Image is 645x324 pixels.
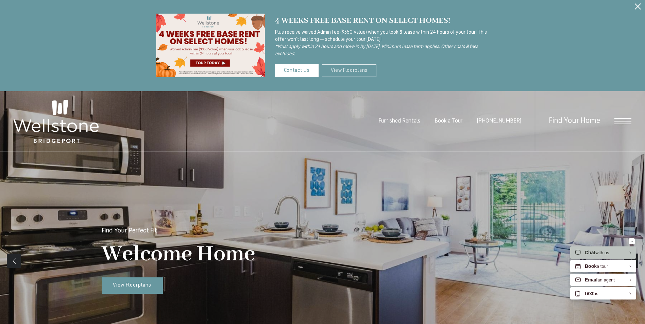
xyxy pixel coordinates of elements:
[102,241,255,268] p: Welcome Home
[275,29,489,58] p: Plus receive waived Admin Fee ($350 Value) when you look & lease within 24 hours of your tour! Th...
[549,117,600,125] a: Find Your Home
[378,118,420,124] a: Furnished Rentals
[477,118,521,124] a: Call Us at (253) 642-8681
[156,14,265,77] img: wellstone special
[113,283,151,288] span: View Floorplans
[14,100,99,143] img: Wellstone
[102,277,163,294] a: View Floorplans
[435,118,462,124] a: Book a Tour
[477,118,521,124] span: [PHONE_NUMBER]
[102,228,157,234] p: Find Your Perfect Fit
[7,254,21,268] a: Previous
[275,64,319,77] a: Contact Us
[322,64,377,77] a: View Floorplans
[614,118,631,124] button: Open Menu
[275,14,489,27] div: 4 WEEKS FREE BASE RENT ON SELECT HOMES!
[275,44,478,56] i: *Must apply within 24 hours and move in by [DATE]. Minimum lease term applies. Other costs & fees...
